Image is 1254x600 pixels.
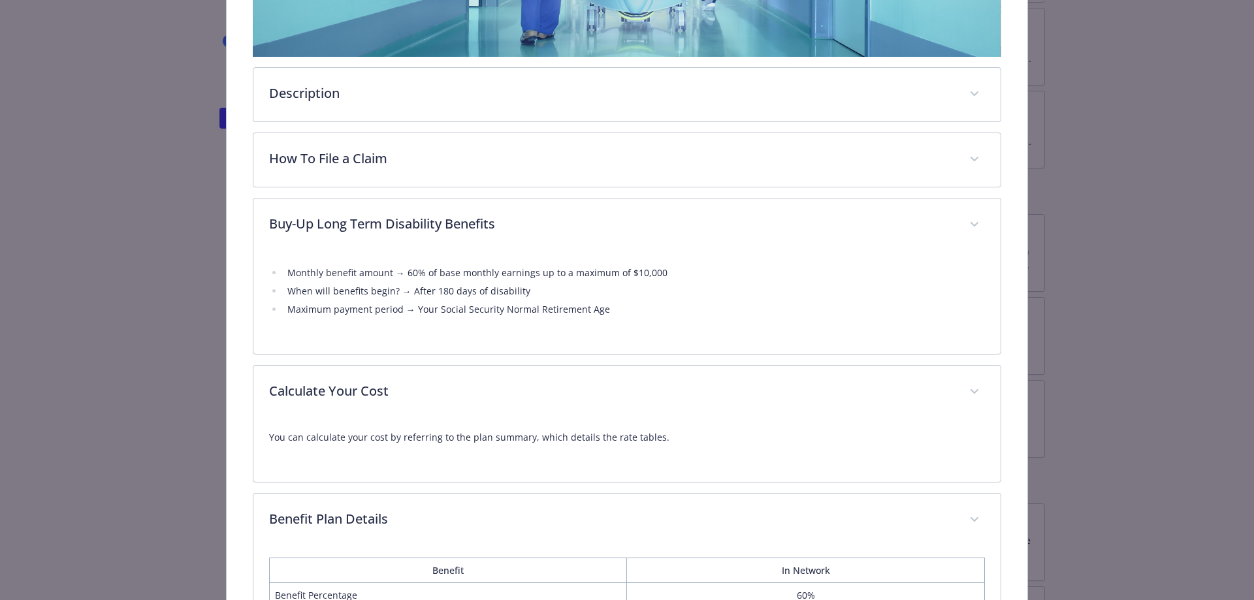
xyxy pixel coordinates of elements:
[253,494,1001,547] div: Benefit Plan Details
[283,265,986,281] li: Monthly benefit amount → 60% of base monthly earnings up to a maximum of $10,000
[269,84,954,103] p: Description
[283,283,986,299] li: When will benefits begin? → After 180 days of disability
[269,558,627,583] th: Benefit
[253,366,1001,419] div: Calculate Your Cost
[269,381,954,401] p: Calculate Your Cost
[253,133,1001,187] div: How To File a Claim
[269,430,986,445] p: You can calculate your cost by referring to the plan summary, which details the rate tables.
[253,252,1001,354] div: Buy-Up Long Term Disability Benefits
[269,509,954,529] p: Benefit Plan Details
[627,558,985,583] th: In Network
[269,149,954,168] p: How To File a Claim
[253,198,1001,252] div: Buy-Up Long Term Disability Benefits
[283,302,986,317] li: Maximum payment period → Your Social Security Normal Retirement Age
[253,419,1001,482] div: Calculate Your Cost
[253,68,1001,121] div: Description
[269,214,954,234] p: Buy-Up Long Term Disability Benefits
